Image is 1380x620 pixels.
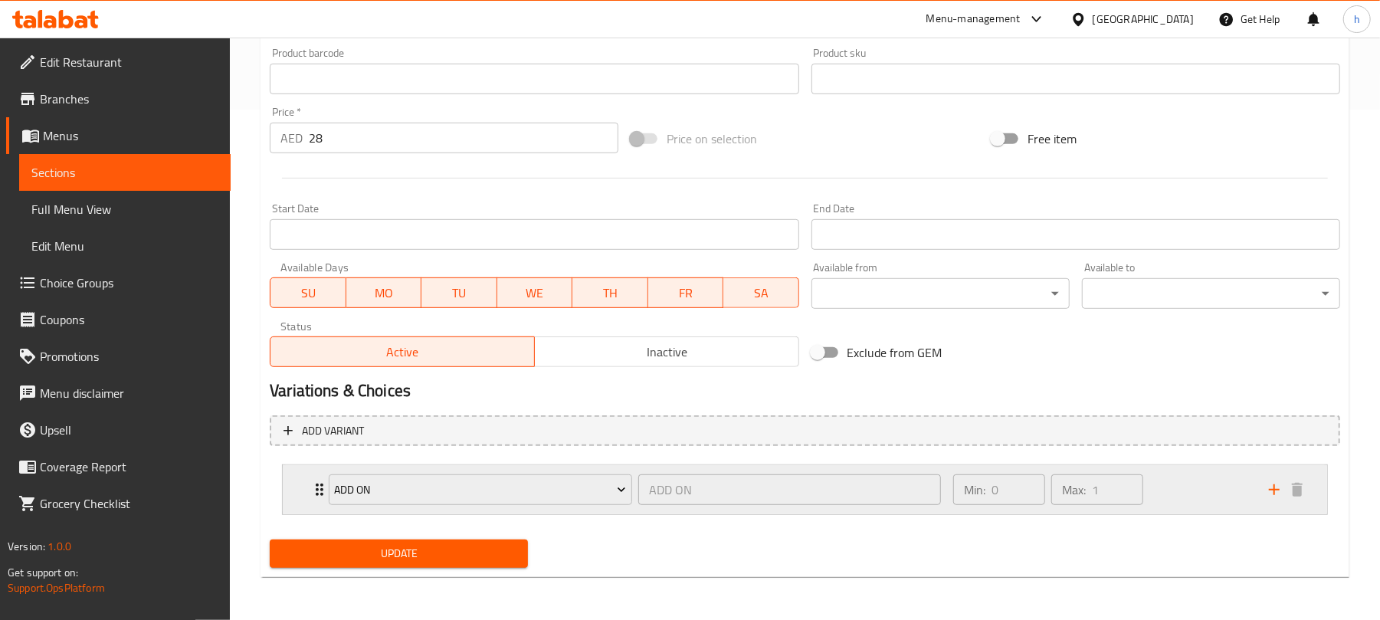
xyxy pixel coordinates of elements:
[6,485,231,522] a: Grocery Checklist
[31,200,218,218] span: Full Menu View
[270,277,346,308] button: SU
[6,412,231,448] a: Upsell
[31,237,218,255] span: Edit Menu
[534,336,799,367] button: Inactive
[964,481,985,499] p: Min:
[8,536,45,556] span: Version:
[40,458,218,476] span: Coverage Report
[497,277,573,308] button: WE
[280,129,303,147] p: AED
[847,343,942,362] span: Exclude from GEM
[572,277,648,308] button: TH
[6,264,231,301] a: Choice Groups
[40,310,218,329] span: Coupons
[346,277,422,308] button: MO
[421,277,497,308] button: TU
[6,448,231,485] a: Coverage Report
[19,191,231,228] a: Full Menu View
[1286,478,1309,501] button: delete
[352,282,416,304] span: MO
[811,278,1070,309] div: ​
[579,282,642,304] span: TH
[6,44,231,80] a: Edit Restaurant
[270,458,1340,521] li: Expand
[729,282,793,304] span: SA
[48,536,71,556] span: 1.0.0
[926,10,1021,28] div: Menu-management
[270,540,528,568] button: Update
[270,379,1340,402] h2: Variations & Choices
[40,494,218,513] span: Grocery Checklist
[1062,481,1086,499] p: Max:
[428,282,491,304] span: TU
[40,421,218,439] span: Upsell
[667,130,757,148] span: Price on selection
[19,228,231,264] a: Edit Menu
[8,578,105,598] a: Support.OpsPlatform
[40,53,218,71] span: Edit Restaurant
[503,282,567,304] span: WE
[811,64,1340,94] input: Please enter product sku
[270,64,798,94] input: Please enter product barcode
[19,154,231,191] a: Sections
[40,90,218,108] span: Branches
[283,465,1327,514] div: Expand
[277,282,339,304] span: SU
[1263,478,1286,501] button: add
[6,80,231,117] a: Branches
[302,422,364,441] span: Add variant
[31,163,218,182] span: Sections
[270,415,1340,447] button: Add variant
[329,474,632,505] button: ADD ON
[6,301,231,338] a: Coupons
[270,336,535,367] button: Active
[723,277,799,308] button: SA
[541,341,793,363] span: Inactive
[648,277,724,308] button: FR
[282,544,516,563] span: Update
[654,282,718,304] span: FR
[277,341,529,363] span: Active
[1354,11,1360,28] span: h
[6,375,231,412] a: Menu disclaimer
[1093,11,1194,28] div: [GEOGRAPHIC_DATA]
[40,347,218,366] span: Promotions
[43,126,218,145] span: Menus
[8,563,78,582] span: Get support on:
[40,384,218,402] span: Menu disclaimer
[1028,130,1077,148] span: Free item
[6,338,231,375] a: Promotions
[335,481,627,500] span: ADD ON
[309,123,618,153] input: Please enter price
[1082,278,1340,309] div: ​
[40,274,218,292] span: Choice Groups
[6,117,231,154] a: Menus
